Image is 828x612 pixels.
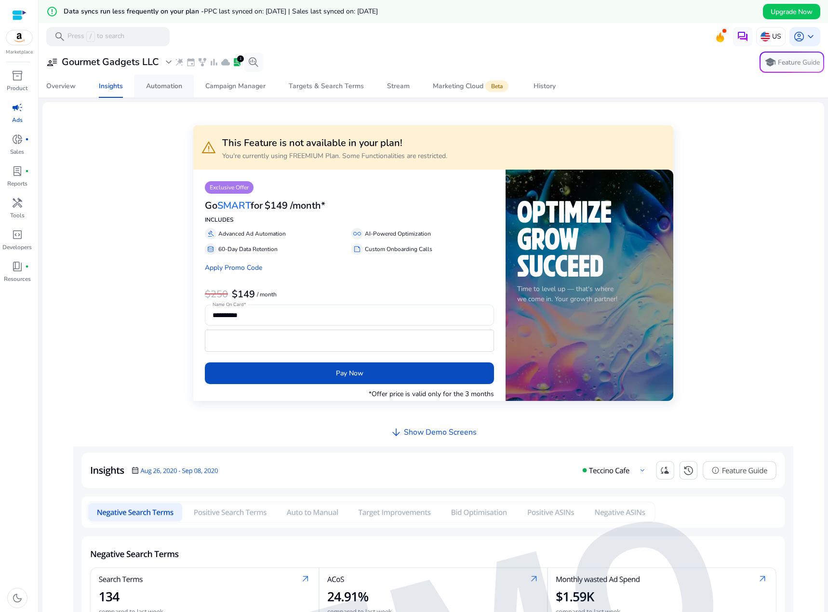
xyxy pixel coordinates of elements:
div: 1 [237,55,244,62]
span: event [186,57,196,67]
p: You're currently using FREEMIUM Plan. Some Functionalities are restricted. [222,151,447,161]
div: Targets & Search Terms [289,83,364,90]
span: donut_small [12,133,23,145]
iframe: Secure card payment input frame [210,331,489,350]
p: AI-Powered Optimization [365,229,431,238]
span: Beta [485,80,508,92]
span: user_attributes [46,56,58,68]
span: PPC last synced on: [DATE] | Sales last synced on: [DATE] [204,7,378,16]
span: arrow_downward [390,426,402,438]
span: fiber_manual_record [25,137,29,141]
h3: Go for [205,200,263,212]
span: dark_mode [12,592,23,604]
p: Custom Onboarding Calls [365,245,432,253]
mat-icon: error_outline [46,6,58,17]
p: Developers [2,243,32,252]
span: summarize [353,245,361,253]
p: Product [7,84,27,93]
p: Ads [12,116,23,124]
h4: Show Demo Screens [404,428,477,437]
p: Resources [4,275,31,283]
span: / [86,31,95,42]
span: fiber_manual_record [25,265,29,268]
span: search_insights [248,56,259,68]
div: Stream [387,83,410,90]
p: Press to search [67,31,124,42]
span: keyboard_arrow_down [805,31,816,42]
button: search_insights [244,53,263,72]
p: Sales [10,147,24,156]
p: Exclusive Offer [205,181,254,194]
div: Overview [46,83,76,90]
img: amazon.svg [6,30,32,45]
div: Automation [146,83,182,90]
h3: $250 [205,289,228,300]
p: 60-Day Data Retention [218,245,278,253]
p: Advanced Ad Automation [218,229,286,238]
div: Campaign Manager [205,83,266,90]
p: Feature Guide [778,58,820,67]
span: campaign [12,102,23,113]
span: Pay Now [336,368,363,378]
h5: Data syncs run less frequently on your plan - [64,8,378,16]
a: Apply Promo Code [205,263,262,272]
p: / month [257,292,277,298]
button: Upgrade Now [763,4,820,19]
b: $149 [232,288,255,301]
mat-label: Name On Card [213,301,243,308]
span: code_blocks [12,229,23,240]
span: handyman [12,197,23,209]
p: Tools [10,211,25,220]
p: Reports [7,179,27,188]
p: INCLUDES [205,215,494,224]
p: *Offer price is valid only for the 3 months [369,389,494,399]
span: lab_profile [232,57,242,67]
span: book_4 [12,261,23,272]
span: all_inclusive [353,230,361,238]
div: History [534,83,556,90]
span: expand_more [163,56,174,68]
span: inventory_2 [12,70,23,81]
span: database [207,245,214,253]
p: US [772,28,781,45]
span: wand_stars [174,57,184,67]
span: fiber_manual_record [25,169,29,173]
span: bar_chart [209,57,219,67]
span: gavel [207,230,214,238]
span: warning [201,140,216,155]
div: Marketing Cloud [433,82,510,90]
span: lab_profile [12,165,23,177]
button: schoolFeature Guide [760,52,824,73]
p: Time to level up — that's where we come in. Your growth partner! [517,284,662,304]
button: Pay Now [205,362,494,384]
span: Upgrade Now [771,7,813,17]
span: school [764,56,776,68]
img: us.svg [761,32,770,41]
p: Marketplace [6,49,33,56]
span: account_circle [793,31,805,42]
div: Insights [99,83,123,90]
span: cloud [221,57,230,67]
h3: Gourmet Gadgets LLC [62,56,159,68]
span: family_history [198,57,207,67]
h3: $149 /month* [265,200,325,212]
span: search [54,31,66,42]
h3: This Feature is not available in your plan! [222,137,447,149]
span: SMART [217,199,251,212]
